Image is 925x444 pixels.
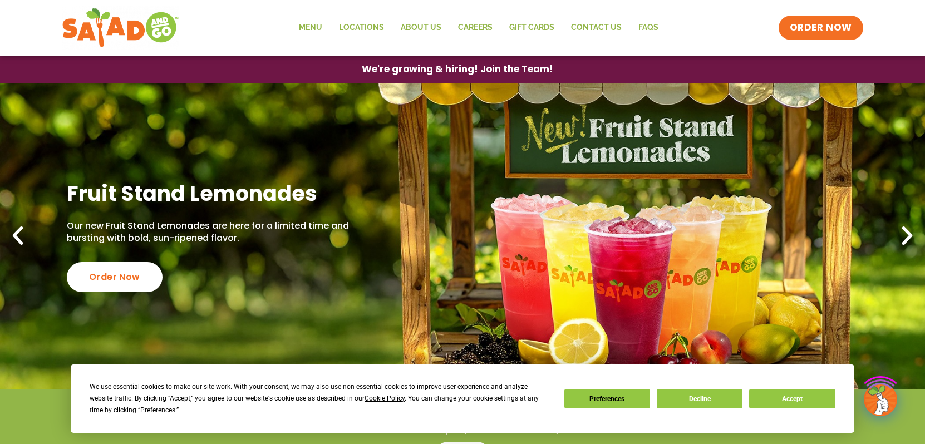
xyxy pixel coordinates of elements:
[291,15,331,41] a: Menu
[6,224,30,248] div: Previous slide
[62,6,179,50] img: new-SAG-logo-768×292
[749,389,835,408] button: Accept
[291,15,667,41] nav: Menu
[22,423,903,436] h4: Weekends 7am-9pm (breakfast until 11am)
[67,262,163,292] div: Order Now
[90,381,550,416] div: We use essential cookies to make our site work. With your consent, we may also use non-essential ...
[630,15,667,41] a: FAQs
[450,15,501,41] a: Careers
[790,21,852,34] span: ORDER NOW
[345,56,570,82] a: We're growing & hiring! Join the Team!
[501,15,563,41] a: GIFT CARDS
[140,406,175,414] span: Preferences
[657,389,742,408] button: Decline
[779,16,863,40] a: ORDER NOW
[365,394,405,402] span: Cookie Policy
[564,389,650,408] button: Preferences
[67,220,350,245] p: Our new Fruit Stand Lemonades are here for a limited time and bursting with bold, sun-ripened fla...
[563,15,630,41] a: Contact Us
[362,65,553,74] span: We're growing & hiring! Join the Team!
[22,406,903,418] h4: Weekdays 6:30am-9pm (breakfast until 10:30am)
[67,180,350,207] h2: Fruit Stand Lemonades
[895,224,919,248] div: Next slide
[71,364,854,433] div: Cookie Consent Prompt
[331,15,392,41] a: Locations
[392,15,450,41] a: About Us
